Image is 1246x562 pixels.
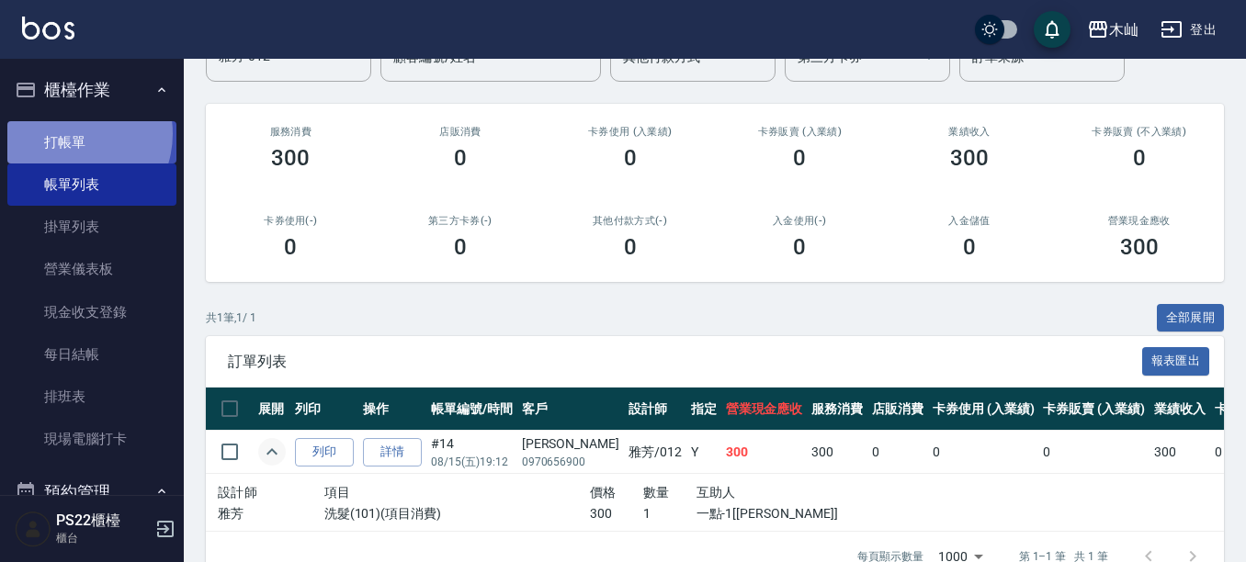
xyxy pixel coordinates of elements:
[454,145,467,171] h3: 0
[1142,347,1210,376] button: 報表匯出
[907,126,1033,138] h2: 業績收入
[928,388,1039,431] th: 卡券使用 (入業績)
[7,333,176,376] a: 每日結帳
[963,234,976,260] h3: 0
[1150,388,1210,431] th: 業績收入
[624,234,637,260] h3: 0
[624,388,686,431] th: 設計師
[517,388,624,431] th: 客戶
[590,485,617,500] span: 價格
[737,215,863,227] h2: 入金使用(-)
[228,353,1142,371] span: 訂單列表
[867,388,928,431] th: 店販消費
[258,438,286,466] button: expand row
[431,454,513,470] p: 08/15 (五) 19:12
[1150,431,1210,474] td: 300
[590,504,643,523] p: 300
[7,291,176,333] a: 現金收支登錄
[206,309,256,326] p: 共 1 筆, 1 / 1
[7,206,176,248] a: 掛單列表
[522,454,619,470] p: 0970656900
[1034,11,1070,48] button: save
[7,376,176,418] a: 排班表
[22,17,74,39] img: Logo
[7,66,176,114] button: 櫃檯作業
[1038,388,1150,431] th: 卡券販賣 (入業績)
[363,438,422,466] a: 詳情
[290,388,358,431] th: 列印
[56,530,150,546] p: 櫃台
[254,388,290,431] th: 展開
[324,485,351,500] span: 項目
[950,145,989,171] h3: 300
[358,388,426,431] th: 操作
[7,121,176,163] a: 打帳單
[1133,145,1146,171] h3: 0
[7,248,176,290] a: 營業儀表板
[686,431,721,474] td: Y
[522,434,619,454] div: [PERSON_NAME]
[1038,431,1150,474] td: 0
[643,485,670,500] span: 數量
[218,485,257,500] span: 設計師
[228,215,354,227] h2: 卡券使用(-)
[1076,215,1202,227] h2: 營業現金應收
[867,431,928,474] td: 0
[56,511,150,530] h5: PS22櫃檯
[426,388,517,431] th: 帳單編號/時間
[807,388,867,431] th: 服務消費
[721,431,808,474] td: 300
[1080,11,1146,49] button: 木屾
[7,163,176,206] a: 帳單列表
[624,145,637,171] h3: 0
[624,431,686,474] td: 雅芳 /012
[426,431,517,474] td: #14
[567,215,693,227] h2: 其他付款方式(-)
[284,234,297,260] h3: 0
[228,126,354,138] h3: 服務消費
[7,418,176,460] a: 現場電腦打卡
[15,511,51,547] img: Person
[697,485,736,500] span: 互助人
[1109,18,1138,41] div: 木屾
[1120,234,1159,260] h3: 300
[567,126,693,138] h2: 卡券使用 (入業績)
[793,145,806,171] h3: 0
[686,388,721,431] th: 指定
[643,504,697,523] p: 1
[1157,304,1225,332] button: 全部展開
[454,234,467,260] h3: 0
[1142,352,1210,369] a: 報表匯出
[737,126,863,138] h2: 卡券販賣 (入業績)
[793,234,806,260] h3: 0
[295,438,354,466] button: 列印
[398,215,524,227] h2: 第三方卡券(-)
[928,431,1039,474] td: 0
[7,468,176,516] button: 預約管理
[1153,13,1224,47] button: 登出
[721,388,808,431] th: 營業現金應收
[398,126,524,138] h2: 店販消費
[807,431,867,474] td: 300
[218,504,324,523] p: 雅芳
[1076,126,1202,138] h2: 卡券販賣 (不入業績)
[324,504,590,523] p: 洗髮(101)(項目消費)
[271,145,310,171] h3: 300
[907,215,1033,227] h2: 入金儲值
[697,504,856,523] p: 一點-1[[PERSON_NAME]]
